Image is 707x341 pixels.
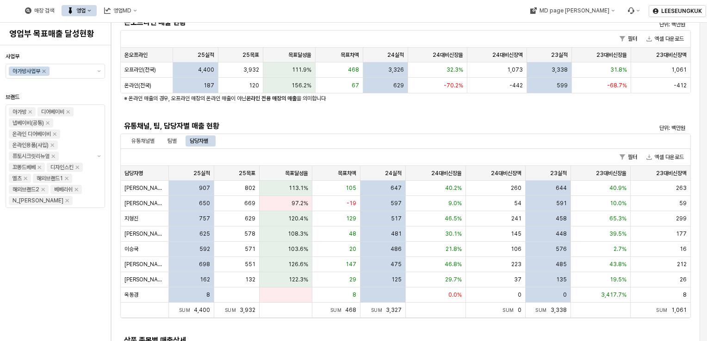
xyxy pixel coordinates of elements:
span: 448 [556,230,567,237]
span: 사업부 [6,53,19,60]
span: 468 [345,307,356,313]
span: 67 [352,82,359,89]
span: 26 [680,276,687,283]
span: 212 [677,261,687,268]
span: 113.1% [289,184,308,192]
h5: 온오프라인 매출 현황 [124,18,545,27]
span: [PERSON_NAME] [124,261,165,268]
span: 802 [245,184,255,192]
span: 592 [199,245,210,253]
button: 매장 검색 [19,5,60,16]
main: App Frame [111,23,707,341]
span: 0 [563,291,567,298]
p: LEESEUNGKUK [661,7,702,15]
div: Remove 해외브랜드2 [41,188,45,191]
span: 698 [199,261,210,268]
button: LEESEUNGKUK [649,5,706,17]
span: 24대비신장율 [431,170,462,177]
span: 650 [199,200,210,207]
span: [PERSON_NAME] [124,230,165,237]
span: 629 [245,215,255,222]
div: 영업 [76,7,86,14]
div: 영업MD [113,7,131,14]
span: 485 [556,261,567,268]
span: 591 [556,200,567,207]
span: 25실적 [193,170,210,177]
div: 냅베이비(공통) [12,118,44,128]
strong: 온라인 전용 매장의 매출 [246,95,297,102]
span: Sum [502,307,518,313]
span: 23대비신장율 [596,51,627,59]
div: 담당자별 [184,135,214,146]
span: 48 [349,230,356,237]
span: 3,327 [386,307,402,313]
div: MD page 이동 [524,5,620,16]
span: 475 [391,261,402,268]
span: 19.5% [610,276,626,283]
span: 24대비신장액 [492,51,523,59]
button: 제안 사항 표시 [93,64,105,78]
span: 0 [518,291,521,298]
span: Sum [179,307,194,313]
span: 1,061 [671,307,687,313]
button: 필터 [616,152,641,163]
div: 디어베이비 [41,107,64,116]
span: 132 [245,276,255,283]
span: 브랜드 [6,94,19,100]
span: -412 [674,82,687,89]
div: N_[PERSON_NAME] [12,196,63,205]
span: 23실적 [550,170,567,177]
span: 3,417.7% [601,291,626,298]
span: 1,073 [507,66,523,73]
button: 엑셀 다운로드 [643,33,688,44]
span: Sum [371,307,386,313]
span: 578 [244,230,255,237]
span: 907 [199,184,210,192]
div: 아가방 [12,107,26,116]
span: 263 [676,184,687,192]
span: 2.7% [614,245,626,253]
div: 온라인 디어베이비 [12,129,51,139]
span: 목표차액 [338,170,356,177]
div: 유통채널별 [131,135,155,146]
span: 29.7% [445,276,462,283]
button: 제안 사항 표시 [93,105,105,207]
div: Remove 디어베이비 [66,110,70,114]
span: 46.5% [445,215,462,222]
p: 단위: 백만원 [554,20,685,29]
span: Sum [225,307,240,313]
span: 599 [557,82,568,89]
span: 29 [349,276,356,283]
div: 해외브랜드2 [12,185,39,194]
span: 10.0% [610,200,626,207]
div: Remove 아가방사업부 [42,69,46,73]
span: 16 [680,245,687,253]
span: 571 [245,245,255,253]
span: 43.8% [609,261,626,268]
span: 468 [348,66,359,73]
span: 486 [391,245,402,253]
div: Remove 냅베이비(공통) [46,121,50,125]
span: 21.8% [446,245,462,253]
span: 106 [511,245,521,253]
span: 458 [556,215,567,222]
span: 40.2% [445,184,462,192]
span: 39.5% [609,230,626,237]
span: 129 [346,215,356,222]
span: 25실적 [198,51,214,59]
span: 오프라인(전국) [124,66,156,73]
button: 엑셀 다운로드 [643,152,688,163]
button: 영업MD [99,5,143,16]
span: 0.0% [448,291,462,298]
span: 120.4% [288,215,308,222]
h4: 영업부 목표매출 달성현황 [9,29,101,38]
button: 필터 [616,33,641,44]
div: Remove 온라인용품(사입) [50,143,54,147]
div: Remove 아가방 [28,110,32,114]
span: 187 [204,82,214,89]
span: 551 [245,261,255,268]
span: 4,400 [198,66,214,73]
span: 625 [199,230,210,237]
span: 1,061 [671,66,687,73]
